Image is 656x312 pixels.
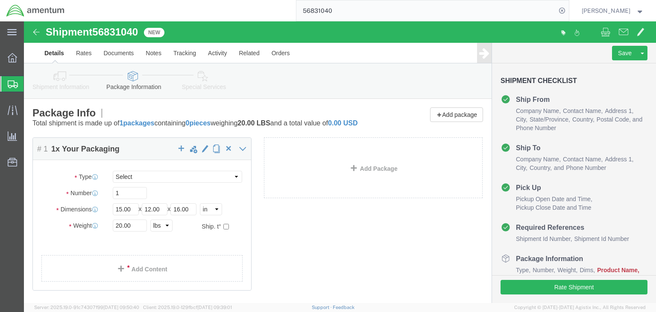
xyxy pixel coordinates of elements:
[581,6,644,16] button: [PERSON_NAME]
[103,305,139,310] span: [DATE] 09:50:40
[6,4,65,17] img: logo
[34,305,139,310] span: Server: 2025.19.0-91c74307f99
[333,305,354,310] a: Feedback
[197,305,232,310] span: [DATE] 09:39:01
[582,6,630,15] span: Chris Haes
[143,305,232,310] span: Client: 2025.19.0-129fbcf
[24,21,656,303] iframe: FS Legacy Container
[312,305,333,310] a: Support
[296,0,556,21] input: Search for shipment number, reference number
[514,304,646,311] span: Copyright © [DATE]-[DATE] Agistix Inc., All Rights Reserved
